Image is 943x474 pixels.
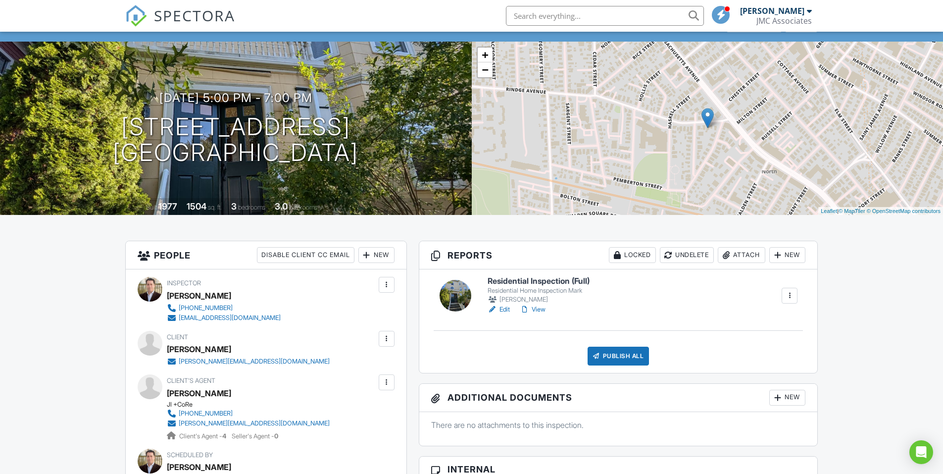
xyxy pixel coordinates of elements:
[238,204,265,211] span: bedrooms
[727,18,782,32] div: Client View
[167,377,215,384] span: Client's Agent
[167,288,231,303] div: [PERSON_NAME]
[478,62,493,77] a: Zoom out
[167,342,231,357] div: [PERSON_NAME]
[179,314,281,322] div: [EMAIL_ADDRESS][DOMAIN_NAME]
[154,5,235,26] span: SPECTORA
[179,410,233,418] div: [PHONE_NUMBER]
[718,247,765,263] div: Attach
[609,247,656,263] div: Locked
[222,432,226,440] strong: 4
[358,247,395,263] div: New
[187,201,206,211] div: 1504
[488,277,590,286] h6: Residential Inspection (Full)
[740,6,804,16] div: [PERSON_NAME]
[289,204,317,211] span: bathrooms
[179,432,228,440] span: Client's Agent -
[167,451,213,459] span: Scheduled By
[756,16,812,26] div: JMC Associates
[125,13,235,34] a: SPECTORA
[419,241,818,269] h3: Reports
[146,204,157,211] span: Built
[419,384,818,412] h3: Additional Documents
[769,390,805,406] div: New
[867,208,941,214] a: © OpenStreetMap contributors
[167,419,330,428] a: [PERSON_NAME][EMAIL_ADDRESS][DOMAIN_NAME]
[257,247,354,263] div: Disable Client CC Email
[506,6,704,26] input: Search everything...
[167,386,231,401] a: [PERSON_NAME]
[167,401,338,409] div: Jl +CoRe
[179,358,330,366] div: [PERSON_NAME][EMAIL_ADDRESS][DOMAIN_NAME]
[167,313,281,323] a: [EMAIL_ADDRESS][DOMAIN_NAME]
[769,247,805,263] div: New
[488,305,510,315] a: Edit
[488,287,590,295] div: Residential Home Inspection Mark
[821,208,837,214] a: Leaflet
[167,303,281,313] a: [PHONE_NUMBER]
[839,208,865,214] a: © MapTiler
[275,201,288,211] div: 3.0
[785,18,817,32] div: More
[274,432,278,440] strong: 0
[208,204,222,211] span: sq. ft.
[167,409,330,419] a: [PHONE_NUMBER]
[158,201,177,211] div: 1977
[488,277,590,304] a: Residential Inspection (Full) Residential Home Inspection Mark [PERSON_NAME]
[431,420,806,430] p: There are no attachments to this inspection.
[232,432,278,440] span: Seller's Agent -
[588,347,649,366] div: Publish All
[167,333,188,341] span: Client
[167,279,201,287] span: Inspector
[660,247,714,263] div: Undelete
[179,304,233,312] div: [PHONE_NUMBER]
[488,295,590,305] div: [PERSON_NAME]
[179,420,330,427] div: [PERSON_NAME][EMAIL_ADDRESS][DOMAIN_NAME]
[909,440,933,464] div: Open Intercom Messenger
[231,201,237,211] div: 3
[818,207,943,215] div: |
[125,5,147,27] img: The Best Home Inspection Software - Spectora
[126,241,406,269] h3: People
[113,114,358,166] h1: [STREET_ADDRESS] [GEOGRAPHIC_DATA]
[167,357,330,367] a: [PERSON_NAME][EMAIL_ADDRESS][DOMAIN_NAME]
[159,91,312,105] h3: [DATE] 5:00 pm - 7:00 pm
[520,305,546,315] a: View
[478,48,493,62] a: Zoom in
